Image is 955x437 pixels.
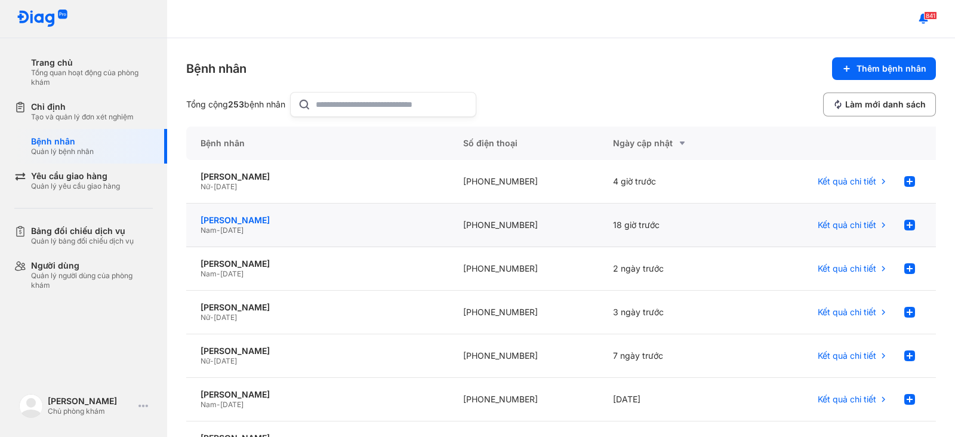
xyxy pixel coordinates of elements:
[599,160,748,204] div: 4 giờ trước
[845,99,926,110] span: Làm mới danh sách
[210,182,214,191] span: -
[449,291,599,334] div: [PHONE_NUMBER]
[818,350,876,361] span: Kết quả chi tiết
[599,378,748,421] div: [DATE]
[832,57,936,80] button: Thêm bệnh nhân
[31,181,120,191] div: Quản lý yêu cầu giao hàng
[201,215,435,226] div: [PERSON_NAME]
[613,136,734,150] div: Ngày cập nhật
[210,356,214,365] span: -
[31,226,134,236] div: Bảng đối chiếu dịch vụ
[214,313,237,322] span: [DATE]
[217,226,220,235] span: -
[201,171,435,182] div: [PERSON_NAME]
[818,220,876,230] span: Kết quả chi tiết
[186,60,247,77] div: Bệnh nhân
[449,127,599,160] div: Số điện thoại
[201,400,217,409] span: Nam
[48,407,134,416] div: Chủ phòng khám
[19,394,43,418] img: logo
[220,400,244,409] span: [DATE]
[201,389,435,400] div: [PERSON_NAME]
[818,307,876,318] span: Kết quả chi tiết
[217,269,220,278] span: -
[186,99,285,110] div: Tổng cộng bệnh nhân
[217,400,220,409] span: -
[449,160,599,204] div: [PHONE_NUMBER]
[201,302,435,313] div: [PERSON_NAME]
[31,68,153,87] div: Tổng quan hoạt động của phòng khám
[186,127,449,160] div: Bệnh nhân
[599,334,748,378] div: 7 ngày trước
[31,147,94,156] div: Quản lý bệnh nhân
[201,313,210,322] span: Nữ
[31,260,153,271] div: Người dùng
[599,291,748,334] div: 3 ngày trước
[31,101,134,112] div: Chỉ định
[31,136,94,147] div: Bệnh nhân
[201,269,217,278] span: Nam
[31,57,153,68] div: Trang chủ
[31,171,120,181] div: Yêu cầu giao hàng
[214,182,237,191] span: [DATE]
[17,10,68,28] img: logo
[31,112,134,122] div: Tạo và quản lý đơn xét nghiệm
[201,356,210,365] span: Nữ
[449,378,599,421] div: [PHONE_NUMBER]
[210,313,214,322] span: -
[449,204,599,247] div: [PHONE_NUMBER]
[201,258,435,269] div: [PERSON_NAME]
[48,396,134,407] div: [PERSON_NAME]
[31,271,153,290] div: Quản lý người dùng của phòng khám
[220,226,244,235] span: [DATE]
[818,263,876,274] span: Kết quả chi tiết
[449,247,599,291] div: [PHONE_NUMBER]
[449,334,599,378] div: [PHONE_NUMBER]
[924,11,937,20] span: 841
[201,346,435,356] div: [PERSON_NAME]
[857,63,926,74] span: Thêm bệnh nhân
[228,99,244,109] span: 253
[31,236,134,246] div: Quản lý bảng đối chiếu dịch vụ
[818,176,876,187] span: Kết quả chi tiết
[214,356,237,365] span: [DATE]
[201,182,210,191] span: Nữ
[201,226,217,235] span: Nam
[599,204,748,247] div: 18 giờ trước
[818,394,876,405] span: Kết quả chi tiết
[823,93,936,116] button: Làm mới danh sách
[220,269,244,278] span: [DATE]
[599,247,748,291] div: 2 ngày trước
